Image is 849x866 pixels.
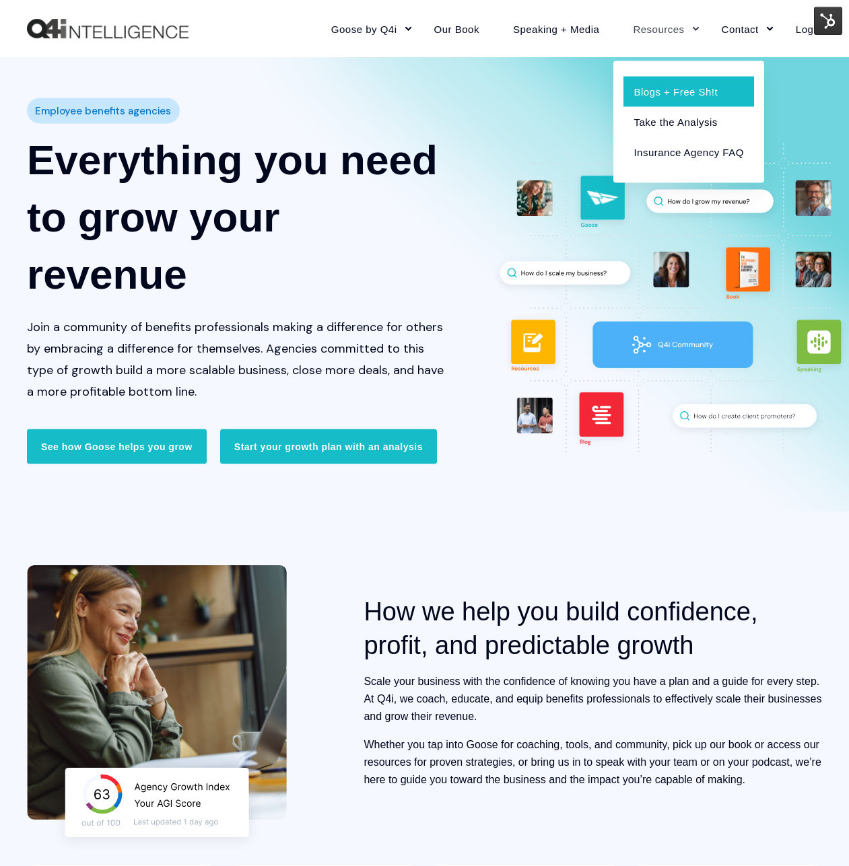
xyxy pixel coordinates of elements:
a: Blogs + Free Sh!t [623,76,753,106]
p: Whether you tap into Goose for coaching, tools, and community, pick up our book or access our res... [364,736,822,789]
p: Scale your business with the confidence of knowing you have a plan and a guide for every step. At... [364,673,822,725]
h1: Everything you need to grow your revenue [27,131,448,302]
a: Insurance Agency FAQ [623,137,753,167]
a: See how Goose helps you grow [27,429,207,464]
a: Take the Analysis [623,106,753,137]
img: HubSpot Tools Menu Toggle [814,7,842,35]
a: Start your growth plan with an analysis [220,429,437,464]
span: Employee benefits agencies [35,101,171,120]
img: Woman smiling looking at her laptop with a floating graphic displaying Agency Growth Index results [27,565,287,852]
h2: How we help you build confidence, profit, and predictable growth [364,595,822,662]
img: Q4intelligence, LLC logo [27,19,189,39]
p: Join a community of benefits professionals making a difference for others by embracing a differen... [27,316,448,402]
a: Back to Home [27,19,189,39]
